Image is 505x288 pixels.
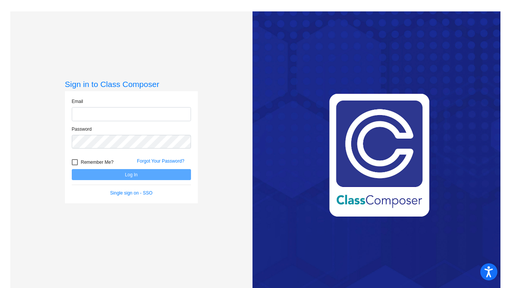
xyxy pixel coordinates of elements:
a: Forgot Your Password? [137,158,185,164]
a: Single sign on - SSO [110,190,152,196]
span: Remember Me? [81,158,114,167]
label: Password [72,126,92,133]
h3: Sign in to Class Composer [65,79,198,89]
button: Log In [72,169,191,180]
label: Email [72,98,83,105]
